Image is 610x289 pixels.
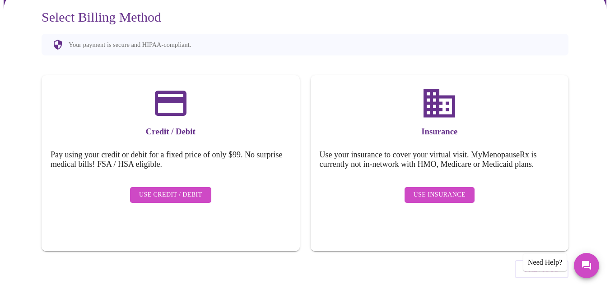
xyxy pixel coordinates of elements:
[320,127,560,137] h3: Insurance
[51,127,291,137] h3: Credit / Debit
[414,189,466,201] span: Use Insurance
[405,187,475,203] button: Use Insurance
[523,254,567,271] div: Need Help?
[320,150,560,169] h5: Use your insurance to cover your virtual visit. MyMenopauseRx is currently not in-network with HM...
[69,41,191,49] p: Your payment is secure and HIPAA-compliant.
[42,9,568,25] h3: Select Billing Method
[130,187,211,203] button: Use Credit / Debit
[574,253,599,278] button: Messages
[515,260,568,278] button: Previous
[51,150,291,169] h5: Pay using your credit or debit for a fixed price of only $99. No surprise medical bills! FSA / HS...
[139,189,202,201] span: Use Credit / Debit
